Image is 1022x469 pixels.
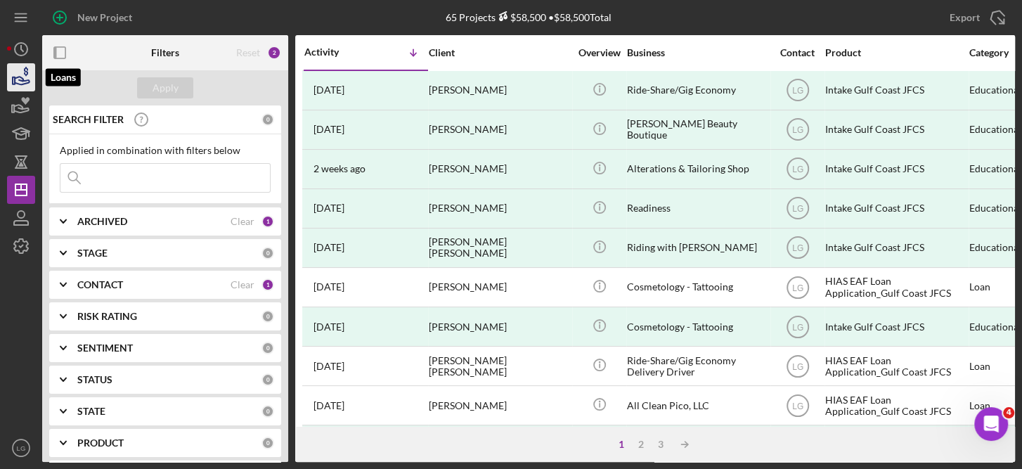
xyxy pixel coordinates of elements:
text: LG [791,125,803,135]
div: Contact [771,47,824,58]
div: [PERSON_NAME] [429,190,569,227]
div: 0 [261,113,274,126]
div: HIAS EAF Loan Application_Gulf Coast JFCS [825,347,966,385]
text: LG [17,444,26,452]
button: Apply [137,77,193,98]
div: 3 [651,439,671,450]
text: LG [791,401,803,411]
div: Ride-Share/Gig Economy [627,72,768,109]
text: LG [791,165,803,174]
b: RISK RATING [77,311,137,322]
div: 65 Projects • $58,500 Total [446,11,612,23]
b: Filters [151,47,179,58]
button: LG [7,434,35,462]
div: Intake Gulf Coast JFCS [825,150,966,188]
div: [PERSON_NAME] Beauty Boutique [627,111,768,148]
span: 4 [1003,407,1014,418]
button: Export [936,4,1015,32]
div: Intake Gulf Coast JFCS [825,426,966,463]
div: 0 [261,342,274,354]
div: 0 [261,310,274,323]
div: [PERSON_NAME] [429,426,569,463]
div: Apply [153,77,179,98]
time: 2025-09-18 22:49 [313,84,344,96]
div: Intake Gulf Coast JFCS [825,190,966,227]
div: Client [429,47,569,58]
time: 2025-09-09 05:18 [313,163,366,174]
div: Intake Gulf Coast JFCS [825,229,966,266]
div: Cosmetology - Tattooing [627,269,768,306]
div: Riding with [PERSON_NAME] [627,229,768,266]
text: LG [791,361,803,371]
time: 2025-08-14 17:53 [313,400,344,411]
time: 2025-08-18 22:15 [313,361,344,372]
div: 2 [267,46,281,60]
div: [PERSON_NAME] [429,150,569,188]
div: [PERSON_NAME] [429,308,569,345]
b: CONTACT [77,279,123,290]
div: Intake Gulf Coast JFCS [825,72,966,109]
time: 2025-09-03 01:03 [313,242,344,253]
div: Intake Gulf Coast JFCS [825,308,966,345]
div: [PERSON_NAME] [429,387,569,424]
div: 0 [261,373,274,386]
div: 1 [612,439,631,450]
div: 2 [631,439,651,450]
div: Clear [231,216,254,227]
button: New Project [42,4,146,32]
div: Product [825,47,966,58]
div: Export [950,4,980,32]
div: Overview [573,47,626,58]
b: ARCHIVED [77,216,127,227]
b: STATE [77,406,105,417]
div: 0 [261,437,274,449]
div: Alterations & Tailoring Shop [627,150,768,188]
text: LG [791,204,803,214]
div: Readiness [627,190,768,227]
b: STATUS [77,374,112,385]
div: Business [627,47,768,58]
time: 2025-08-19 00:20 [313,281,344,293]
div: Activity [304,46,366,58]
div: [PERSON_NAME] [429,111,569,148]
time: 2025-09-12 16:23 [313,124,344,135]
div: All Clean Pico, LLC [627,387,768,424]
div: Applied in combination with filters below [60,145,271,156]
time: 2025-08-18 23:54 [313,321,344,333]
b: PRODUCT [77,437,124,449]
div: New Project [77,4,132,32]
div: $58,500 [496,11,546,23]
div: Clear [231,279,254,290]
div: Cosmetology - Tattooing [627,308,768,345]
b: SENTIMENT [77,342,133,354]
div: Ride-Share/Gig Economy Delivery Driver [627,426,768,463]
iframe: Intercom live chat [974,407,1008,441]
text: LG [791,322,803,332]
div: 0 [261,405,274,418]
div: Intake Gulf Coast JFCS [825,111,966,148]
div: Ride-Share/Gig Economy Delivery Driver [627,347,768,385]
div: [PERSON_NAME] [PERSON_NAME] [429,229,569,266]
text: LG [791,283,803,293]
div: 1 [261,278,274,291]
text: LG [791,243,803,253]
div: HIAS EAF Loan Application_Gulf Coast JFCS [825,269,966,306]
text: LG [791,86,803,96]
div: 1 [261,215,274,228]
div: [PERSON_NAME] [429,269,569,306]
div: Reset [236,47,260,58]
b: STAGE [77,248,108,259]
div: 0 [261,247,274,259]
time: 2025-09-04 16:41 [313,203,344,214]
div: [PERSON_NAME] [PERSON_NAME] [429,347,569,385]
div: HIAS EAF Loan Application_Gulf Coast JFCS [825,387,966,424]
div: [PERSON_NAME] [429,72,569,109]
b: SEARCH FILTER [53,114,124,125]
